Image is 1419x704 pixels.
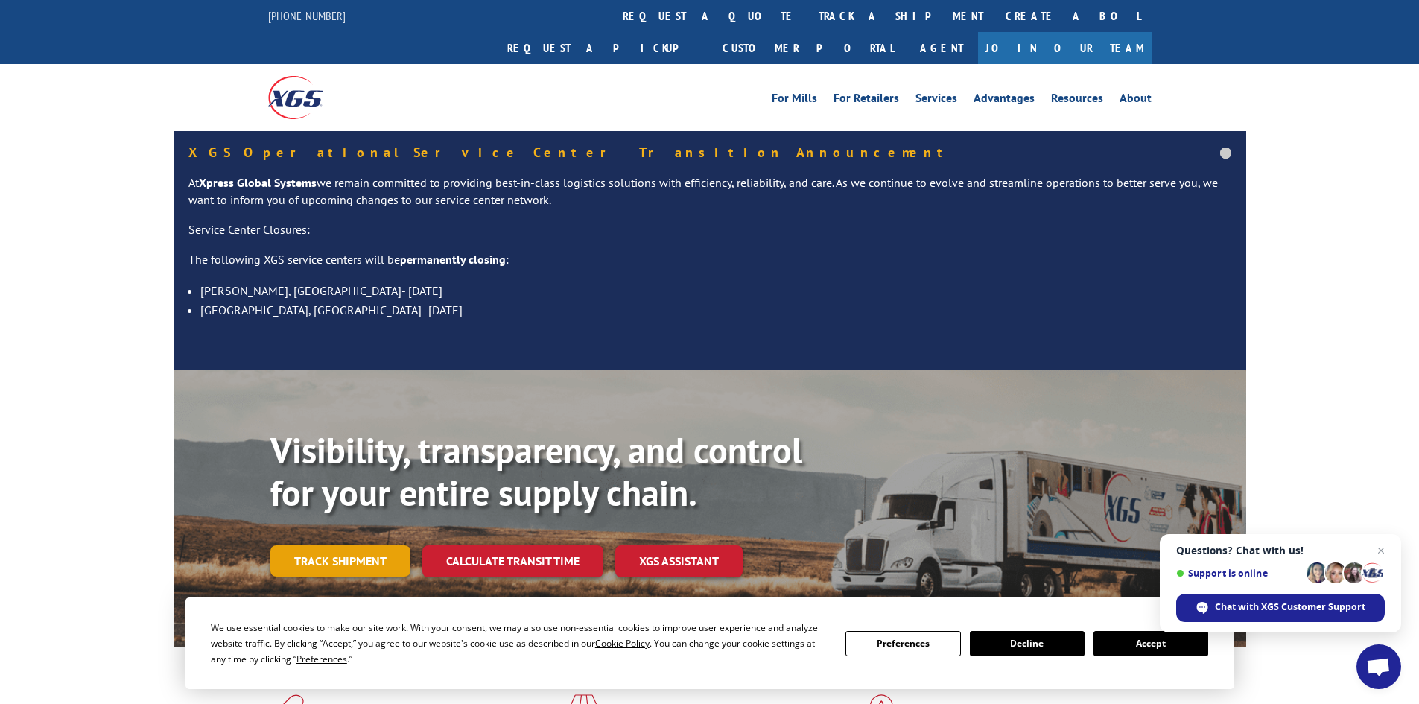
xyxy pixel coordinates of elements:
p: The following XGS service centers will be : [188,251,1231,281]
li: [GEOGRAPHIC_DATA], [GEOGRAPHIC_DATA]- [DATE] [200,300,1231,320]
a: Request a pickup [496,32,711,64]
b: Visibility, transparency, and control for your entire supply chain. [270,427,802,516]
a: Join Our Team [978,32,1152,64]
span: Preferences [296,653,347,665]
a: Open chat [1356,644,1401,689]
a: Track shipment [270,545,410,577]
li: [PERSON_NAME], [GEOGRAPHIC_DATA]- [DATE] [200,281,1231,300]
p: At we remain committed to providing best-in-class logistics solutions with efficiency, reliabilit... [188,174,1231,222]
u: Service Center Closures: [188,222,310,237]
a: Customer Portal [711,32,905,64]
a: For Retailers [834,92,899,109]
a: Calculate transit time [422,545,603,577]
span: Support is online [1176,568,1301,579]
a: Advantages [974,92,1035,109]
a: Agent [905,32,978,64]
span: Chat with XGS Customer Support [1176,594,1385,622]
span: Chat with XGS Customer Support [1215,600,1365,614]
a: For Mills [772,92,817,109]
button: Accept [1093,631,1208,656]
div: We use essential cookies to make our site work. With your consent, we may also use non-essential ... [211,620,828,667]
a: Services [915,92,957,109]
strong: permanently closing [400,252,506,267]
strong: Xpress Global Systems [199,175,317,190]
a: XGS ASSISTANT [615,545,743,577]
button: Preferences [845,631,960,656]
span: Questions? Chat with us! [1176,545,1385,556]
a: [PHONE_NUMBER] [268,8,346,23]
span: Cookie Policy [595,637,650,650]
button: Decline [970,631,1085,656]
a: About [1120,92,1152,109]
h5: XGS Operational Service Center Transition Announcement [188,146,1231,159]
div: Cookie Consent Prompt [185,597,1234,689]
a: Resources [1051,92,1103,109]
